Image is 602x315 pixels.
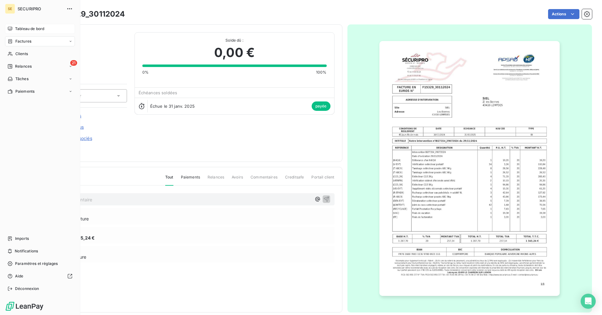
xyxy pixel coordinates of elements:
[214,43,255,62] span: 0,00 €
[181,174,200,185] span: Paiements
[70,60,77,66] span: 21
[15,89,34,94] span: Paiements
[15,26,44,32] span: Tableau de bord
[251,174,277,185] span: Commentaires
[15,286,39,292] span: Déconnexion
[18,6,63,11] span: SECURIPRO
[232,174,243,185] span: Avoirs
[59,8,125,20] h3: F15329_30112024
[311,174,334,185] span: Portail client
[72,235,95,241] span: 1 545,24 €
[15,39,31,44] span: Factures
[15,64,32,69] span: Relances
[208,174,224,185] span: Relances
[142,70,149,75] span: 0%
[548,9,579,19] button: Actions
[15,51,28,57] span: Clients
[15,273,24,279] span: Aide
[285,174,304,185] span: Creditsafe
[15,236,29,241] span: Imports
[142,38,327,43] span: Solde dû :
[316,70,327,75] span: 100%
[15,248,38,254] span: Notifications
[150,104,195,109] span: Échue le 31 janv. 2025
[581,294,596,309] div: Open Intercom Messenger
[312,101,330,111] span: payée
[15,76,29,82] span: Tâches
[139,90,177,95] span: Échéances soldées
[49,40,127,45] span: 4118006970
[379,41,560,296] img: invoice_thumbnail
[5,4,15,14] div: SE
[5,301,44,311] img: Logo LeanPay
[5,271,75,281] a: Aide
[165,174,173,186] span: Tout
[15,261,58,266] span: Paramètres et réglages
